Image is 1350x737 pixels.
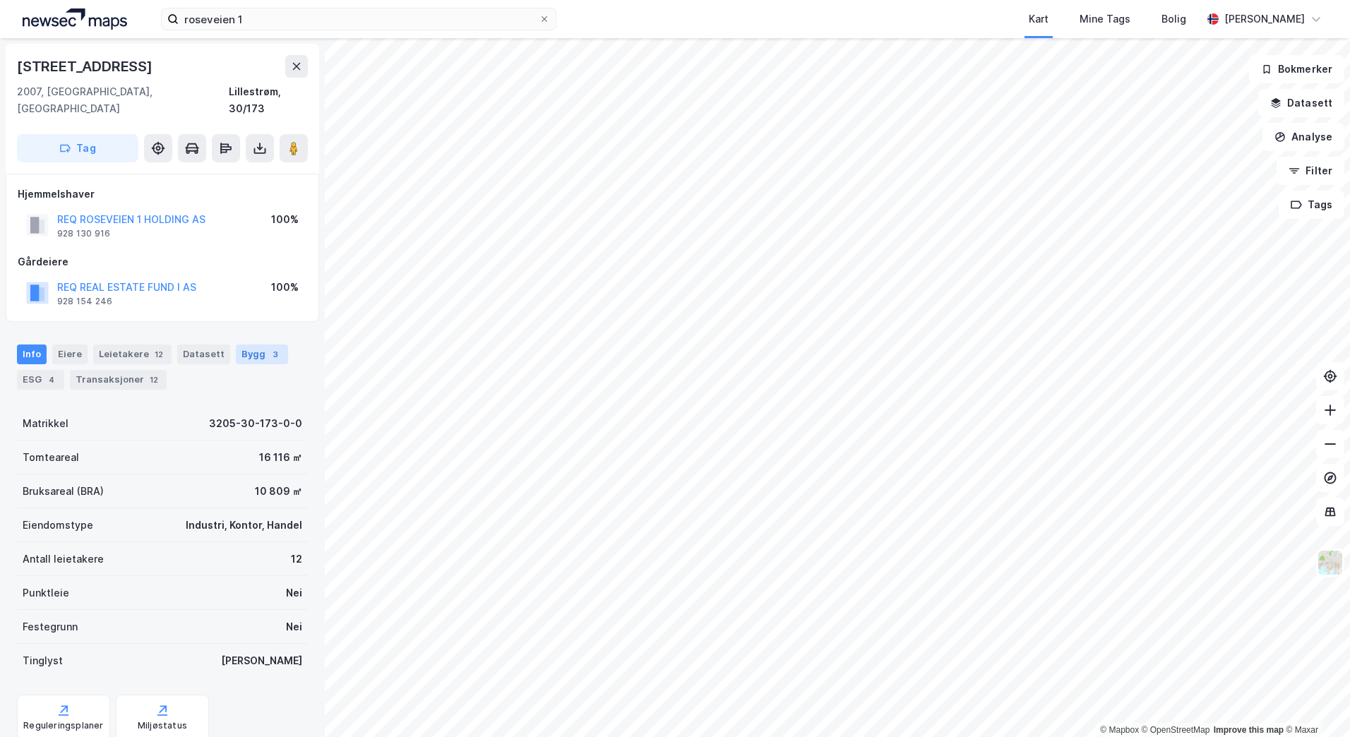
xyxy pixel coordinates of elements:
div: Eiendomstype [23,517,93,534]
div: Leietakere [93,344,172,364]
button: Filter [1277,157,1344,185]
div: Info [17,344,47,364]
div: 12 [291,551,302,568]
div: Antall leietakere [23,551,104,568]
div: Bruksareal (BRA) [23,483,104,500]
input: Søk på adresse, matrikkel, gårdeiere, leietakere eller personer [179,8,539,30]
button: Datasett [1258,89,1344,117]
img: Z [1317,549,1344,576]
div: Mine Tags [1080,11,1130,28]
button: Bokmerker [1249,55,1344,83]
div: Nei [286,618,302,635]
a: OpenStreetMap [1142,725,1210,735]
div: Bygg [236,344,288,364]
div: 3205-30-173-0-0 [209,415,302,432]
div: 16 116 ㎡ [259,449,302,466]
div: Reguleringsplaner [23,720,103,731]
div: Kart [1029,11,1049,28]
div: 12 [147,373,161,387]
div: 928 154 246 [57,296,112,307]
div: [PERSON_NAME] [1224,11,1305,28]
div: 10 809 ㎡ [255,483,302,500]
div: Datasett [177,344,230,364]
div: Gårdeiere [18,253,307,270]
div: 100% [271,279,299,296]
div: Industri, Kontor, Handel [186,517,302,534]
div: [PERSON_NAME] [221,652,302,669]
div: Bolig [1161,11,1186,28]
div: Transaksjoner [70,370,167,390]
img: logo.a4113a55bc3d86da70a041830d287a7e.svg [23,8,127,30]
a: Mapbox [1100,725,1139,735]
div: [STREET_ADDRESS] [17,55,155,78]
button: Tags [1279,191,1344,219]
div: 928 130 916 [57,228,110,239]
div: 100% [271,211,299,228]
iframe: Chat Widget [1279,669,1350,737]
a: Improve this map [1214,725,1284,735]
div: Matrikkel [23,415,68,432]
div: 4 [44,373,59,387]
div: Lillestrøm, 30/173 [229,83,308,117]
div: Punktleie [23,585,69,601]
div: Nei [286,585,302,601]
div: Tomteareal [23,449,79,466]
div: Tinglyst [23,652,63,669]
div: Hjemmelshaver [18,186,307,203]
button: Tag [17,134,138,162]
div: ESG [17,370,64,390]
div: 3 [268,347,282,361]
button: Analyse [1262,123,1344,151]
div: Festegrunn [23,618,78,635]
div: 2007, [GEOGRAPHIC_DATA], [GEOGRAPHIC_DATA] [17,83,229,117]
div: Miljøstatus [138,720,187,731]
div: Eiere [52,344,88,364]
div: 12 [152,347,166,361]
div: Kontrollprogram for chat [1279,669,1350,737]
